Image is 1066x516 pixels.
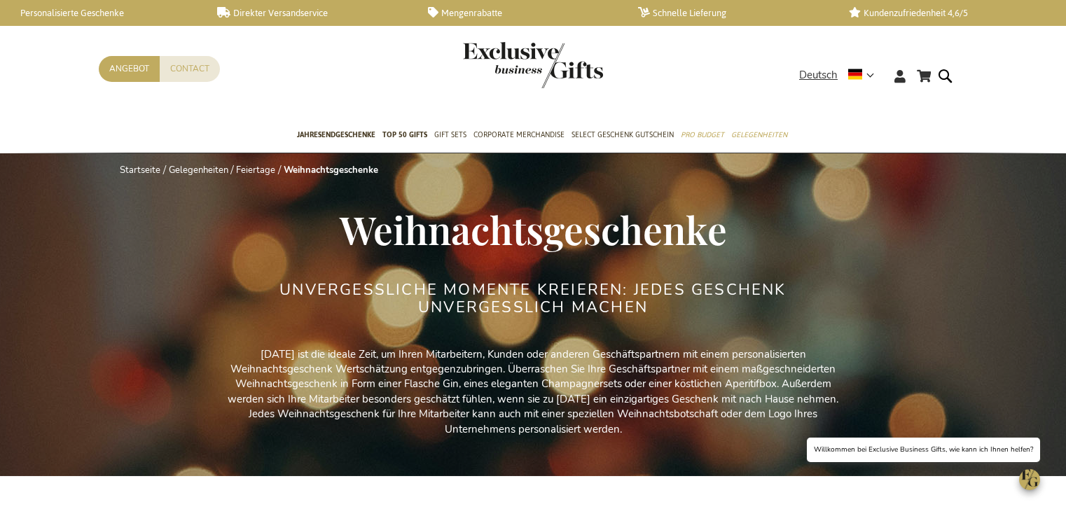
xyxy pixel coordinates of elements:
[120,164,160,176] a: Startseite
[434,127,466,142] span: Gift Sets
[434,118,466,153] a: Gift Sets
[849,7,1037,19] a: Kundenzufriedenheit 4,6/5
[572,118,674,153] a: Select Geschenk Gutschein
[681,127,724,142] span: Pro Budget
[638,7,826,19] a: Schnelle Lieferung
[270,281,796,315] h2: UNVERGESSLICHE MOMENTE KREIEREN: JEDES GESCHENK UNVERGESSLICH MACHEN
[463,42,533,88] a: store logo
[572,127,674,142] span: Select Geschenk Gutschein
[99,56,160,82] a: Angebot
[473,118,565,153] a: Corporate Merchandise
[473,127,565,142] span: Corporate Merchandise
[382,127,427,142] span: TOP 50 Gifts
[7,7,195,19] a: Personalisierte Geschenke
[428,7,616,19] a: Mengenrabatte
[217,7,405,19] a: Direkter Versandservice
[218,347,848,438] p: [DATE] ist die ideale Zeit, um Ihren Mitarbeitern, Kunden oder anderen Geschäftspartnern mit eine...
[284,164,378,176] strong: Weihnachtsgeschenke
[340,203,727,255] span: Weihnachtsgeschenke
[731,118,787,153] a: Gelegenheiten
[236,164,275,176] a: Feiertage
[169,164,228,176] a: Gelegenheiten
[681,118,724,153] a: Pro Budget
[160,56,220,82] a: Contact
[799,67,838,83] span: Deutsch
[297,118,375,153] a: Jahresendgeschenke
[463,42,603,88] img: Exclusive Business gifts logo
[731,127,787,142] span: Gelegenheiten
[382,118,427,153] a: TOP 50 Gifts
[297,127,375,142] span: Jahresendgeschenke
